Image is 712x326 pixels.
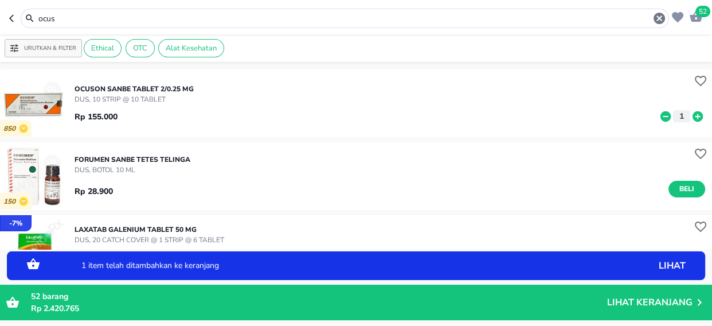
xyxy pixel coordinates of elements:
p: OCUSON Sanbe TABLET 2/0.25 MG [75,84,194,94]
input: Cari 4000+ produk di sini [37,13,652,25]
p: Rp 155.000 [75,111,118,123]
p: 150 [3,197,19,206]
p: DUS, 20 CATCH COVER @ 1 STRIP @ 6 TABLET [75,235,224,245]
p: FORUMEN Sanbe TETES TELINGA [75,154,190,165]
p: 1 item telah ditambahkan ke keranjang [81,262,576,270]
p: Rp 28.900 [75,185,113,197]
span: 52 [695,6,710,17]
span: Rp 2.420.765 [31,303,79,314]
span: Beli [677,183,697,195]
p: LAXATAB Galenium TABLET 50 MG [75,224,224,235]
button: Beli [668,181,705,197]
p: 850 [3,125,19,133]
button: 1 [673,110,690,122]
span: 52 [31,291,40,302]
div: Ethical [84,39,122,57]
div: Alat Kesehatan [158,39,224,57]
p: 1 [676,110,687,122]
p: DUS, BOTOL 10 ML [75,165,190,175]
span: OTC [126,43,154,53]
button: Urutkan & Filter [5,39,82,57]
span: Alat Kesehatan [159,43,224,53]
button: 52 [686,7,703,25]
p: Urutkan & Filter [24,44,76,53]
p: DUS, 10 STRIP @ 10 TABLET [75,94,194,104]
div: OTC [126,39,155,57]
p: barang [31,290,607,302]
p: - 7 % [9,218,22,228]
span: Ethical [84,43,121,53]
